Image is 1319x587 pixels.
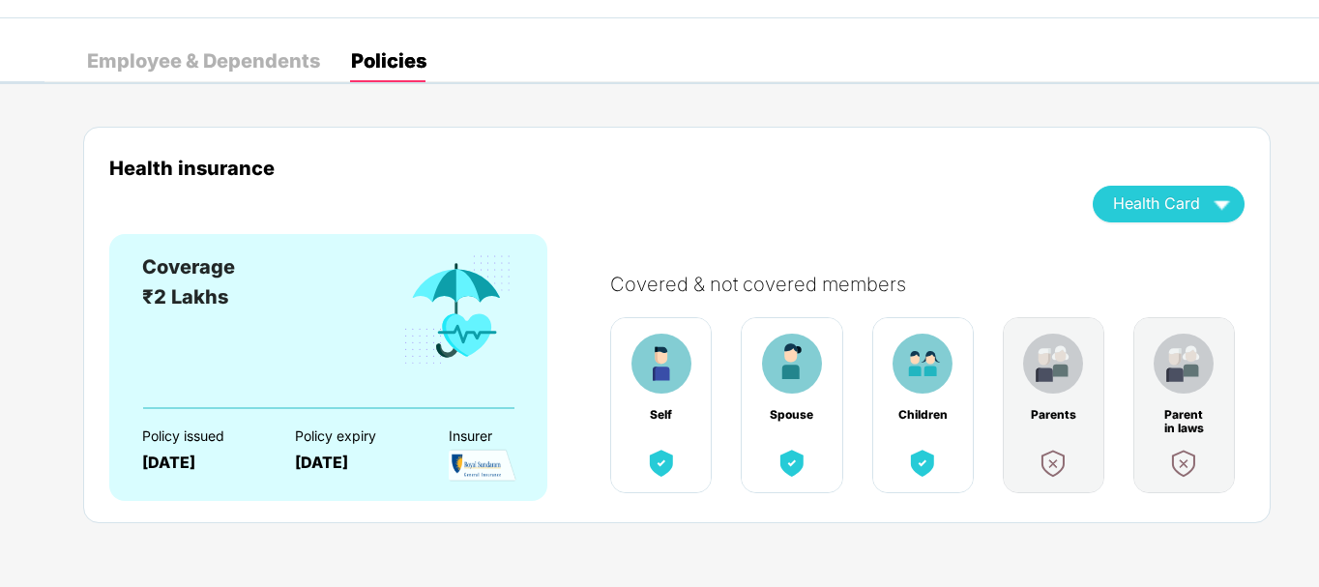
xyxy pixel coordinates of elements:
div: [DATE] [142,454,261,472]
div: Insurer [449,428,568,444]
img: wAAAAASUVORK5CYII= [1205,187,1239,220]
div: Policies [351,51,426,71]
div: Policy issued [142,428,261,444]
div: Spouse [767,408,817,422]
span: Health Card [1113,198,1200,209]
div: Health insurance [109,157,1064,179]
span: ₹2 Lakhs [142,285,228,308]
div: Self [636,408,687,422]
img: benefitCardImg [1023,334,1083,394]
img: benefitCardImg [905,446,940,481]
div: Employee & Dependents [87,51,320,71]
img: benefitCardImg [762,334,822,394]
div: Children [897,408,948,422]
button: Health Card [1093,186,1245,222]
div: Parents [1028,408,1078,422]
img: benefitCardImg [1166,446,1201,481]
div: Coverage [142,252,235,282]
div: Covered & not covered members [610,273,1264,296]
img: benefitCardImg [893,334,953,394]
img: InsurerLogo [449,449,516,483]
div: [DATE] [295,454,414,472]
img: benefitCardImg [1154,334,1214,394]
img: benefitCardImg [1036,446,1070,481]
div: Parent in laws [1158,408,1209,422]
img: benefitCardImg [775,446,809,481]
img: benefitCardImg [400,252,514,368]
img: benefitCardImg [631,334,691,394]
div: Policy expiry [295,428,414,444]
img: benefitCardImg [644,446,679,481]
